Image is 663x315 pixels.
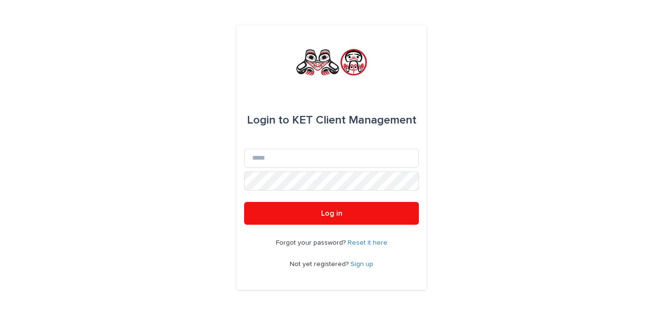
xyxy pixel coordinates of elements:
img: rNyI97lYS1uoOg9yXW8k [295,48,368,76]
span: Login to [247,115,289,126]
span: Forgot your password? [276,239,348,246]
span: Not yet registered? [290,261,350,267]
span: Log in [321,210,342,217]
a: Sign up [350,261,373,267]
div: KET Client Management [247,107,417,134]
button: Log in [244,202,419,225]
a: Reset it here [348,239,388,246]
